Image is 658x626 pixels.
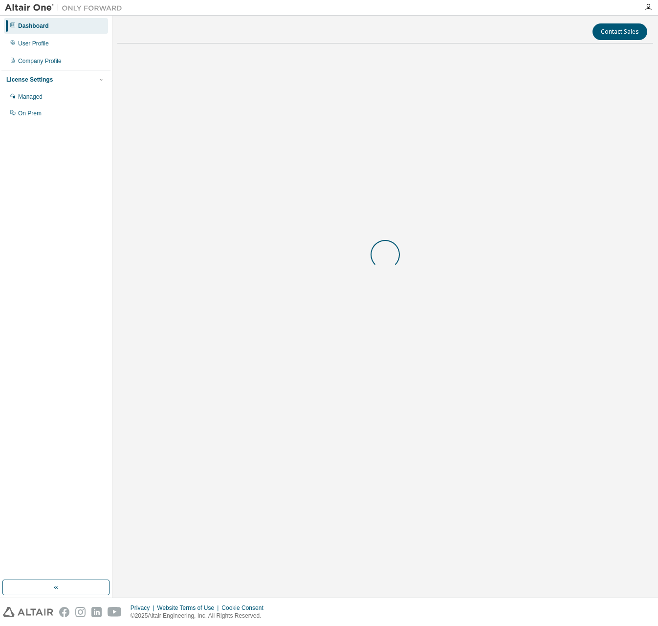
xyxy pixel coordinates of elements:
[131,604,157,612] div: Privacy
[75,607,86,617] img: instagram.svg
[18,40,49,47] div: User Profile
[592,23,647,40] button: Contact Sales
[157,604,221,612] div: Website Terms of Use
[6,76,53,84] div: License Settings
[221,604,269,612] div: Cookie Consent
[5,3,127,13] img: Altair One
[18,93,43,101] div: Managed
[18,57,62,65] div: Company Profile
[59,607,69,617] img: facebook.svg
[131,612,269,620] p: © 2025 Altair Engineering, Inc. All Rights Reserved.
[3,607,53,617] img: altair_logo.svg
[18,22,49,30] div: Dashboard
[91,607,102,617] img: linkedin.svg
[108,607,122,617] img: youtube.svg
[18,109,42,117] div: On Prem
